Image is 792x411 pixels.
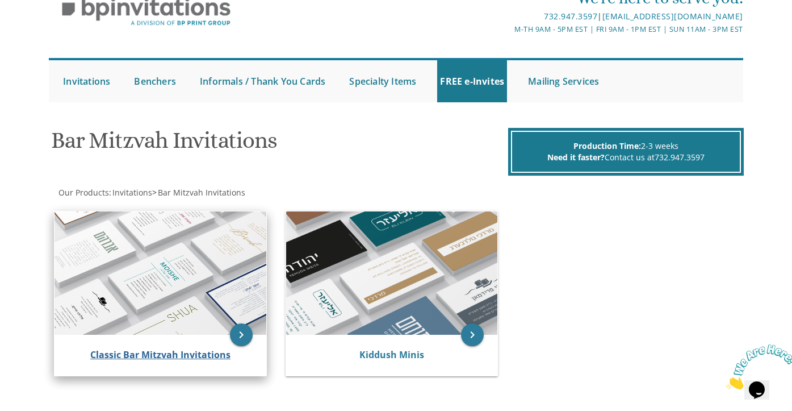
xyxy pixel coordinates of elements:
a: [EMAIL_ADDRESS][DOMAIN_NAME] [602,11,743,22]
img: Classic Bar Mitzvah Invitations [55,211,266,335]
div: 2-3 weeks Contact us at [511,131,741,173]
div: | [281,10,743,23]
a: Mailing Services [525,60,602,102]
a: Kiddush Minis [359,348,424,361]
div: : [49,187,396,198]
a: Specialty Items [346,60,419,102]
span: Bar Mitzvah Invitations [158,187,245,198]
div: M-Th 9am - 5pm EST | Fri 9am - 1pm EST | Sun 11am - 3pm EST [281,23,743,35]
a: Classic Bar Mitzvah Invitations [90,348,231,361]
a: Benchers [131,60,179,102]
a: 732.947.3597 [655,152,705,163]
span: Production Time: [573,140,641,151]
span: Invitations [112,187,152,198]
a: keyboard_arrow_right [461,323,484,346]
a: 732.947.3597 [544,11,597,22]
img: Chat attention grabber [5,5,75,49]
iframe: chat widget [722,340,792,394]
a: Invitations [111,187,152,198]
a: Informals / Thank You Cards [197,60,328,102]
a: Bar Mitzvah Invitations [157,187,245,198]
img: Kiddush Minis [286,211,498,335]
a: Invitations [60,60,113,102]
span: > [152,187,245,198]
span: Need it faster? [547,152,605,163]
a: Our Products [57,187,109,198]
a: keyboard_arrow_right [230,323,253,346]
h1: Bar Mitzvah Invitations [51,128,505,161]
a: FREE e-Invites [437,60,507,102]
